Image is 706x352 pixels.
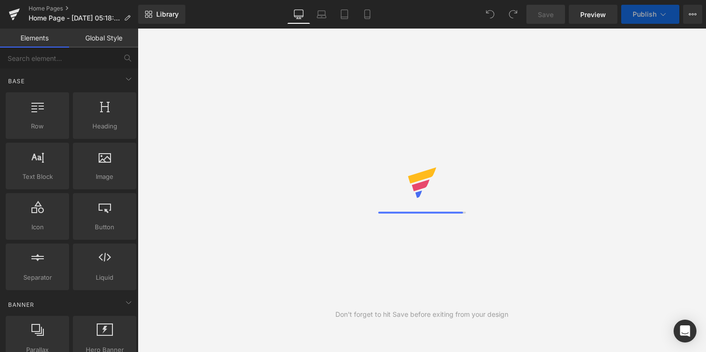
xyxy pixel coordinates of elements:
a: Mobile [356,5,379,24]
a: Preview [569,5,617,24]
button: Publish [621,5,679,24]
div: Open Intercom Messenger [674,320,696,342]
a: Home Pages [29,5,138,12]
span: Save [538,10,554,20]
div: Don't forget to hit Save before exiting from your design [335,309,508,320]
span: Library [156,10,179,19]
a: Laptop [310,5,333,24]
span: Button [76,222,133,232]
span: Heading [76,121,133,131]
span: Text Block [9,172,66,182]
a: Global Style [69,29,138,48]
span: Row [9,121,66,131]
span: Banner [7,300,35,309]
a: Desktop [287,5,310,24]
span: Separator [9,273,66,283]
span: Liquid [76,273,133,283]
span: Preview [580,10,606,20]
a: New Library [138,5,185,24]
button: Redo [504,5,523,24]
button: Undo [481,5,500,24]
span: Image [76,172,133,182]
button: More [683,5,702,24]
a: Tablet [333,5,356,24]
span: Home Page - [DATE] 05:18:21 [29,14,120,22]
span: Icon [9,222,66,232]
span: Publish [633,10,656,18]
span: Base [7,77,26,86]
